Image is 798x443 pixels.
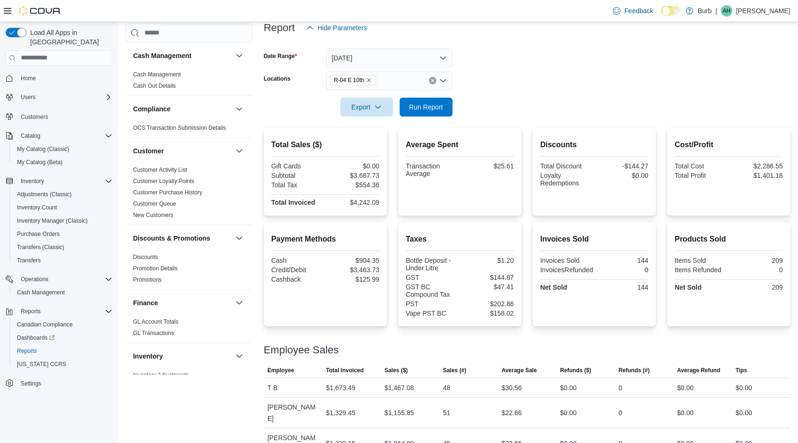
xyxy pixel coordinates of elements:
[17,176,112,187] span: Inventory
[736,367,747,374] span: Tips
[439,77,447,84] button: Open list of options
[133,351,163,361] h3: Inventory
[2,91,116,104] button: Users
[126,316,252,343] div: Finance
[715,5,717,17] p: |
[2,175,116,188] button: Inventory
[736,382,752,393] div: $0.00
[13,287,68,298] a: Cash Management
[13,287,112,298] span: Cash Management
[17,130,44,142] button: Catalog
[13,228,64,240] a: Purchase Orders
[462,274,514,281] div: $144.87
[13,215,112,226] span: Inventory Manager (Classic)
[133,146,232,156] button: Customer
[234,351,245,362] button: Inventory
[133,189,202,196] span: Customer Purchase History
[596,162,648,170] div: -$144.27
[326,382,355,393] div: $1,673.49
[13,242,112,253] span: Transfers (Classic)
[13,319,76,330] a: Canadian Compliance
[560,382,577,393] div: $0.00
[302,18,371,37] button: Hide Parameters
[133,83,176,89] a: Cash Out Details
[17,378,45,389] a: Settings
[540,162,593,170] div: Total Discount
[17,306,44,317] button: Reports
[334,75,364,85] span: R-04 E 10th
[462,309,514,317] div: $158.02
[21,93,35,101] span: Users
[17,321,73,328] span: Canadian Compliance
[13,157,112,168] span: My Catalog (Beta)
[2,376,116,390] button: Settings
[540,234,648,245] h2: Invoices Sold
[17,217,88,225] span: Inventory Manager (Classic)
[326,49,453,67] button: [DATE]
[17,306,112,317] span: Reports
[133,125,226,131] a: OCS Transaction Submission Details
[385,367,408,374] span: Sales ($)
[13,143,112,155] span: My Catalog (Classic)
[560,367,591,374] span: Refunds ($)
[133,298,158,308] h3: Finance
[731,257,783,264] div: 209
[540,172,593,187] div: Loyalty Redemptions
[13,202,61,213] a: Inventory Count
[675,266,727,274] div: Items Refunded
[21,113,48,121] span: Customers
[21,276,49,283] span: Operations
[264,344,339,356] h3: Employee Sales
[736,5,790,17] p: [PERSON_NAME]
[429,77,437,84] button: Clear input
[13,319,112,330] span: Canadian Compliance
[133,234,232,243] button: Discounts & Promotions
[406,139,514,150] h2: Average Spent
[327,181,379,189] div: $554.36
[327,199,379,206] div: $4,242.09
[17,191,72,198] span: Adjustments (Classic)
[17,360,66,368] span: [US_STATE] CCRS
[133,318,178,325] a: GL Account Totals
[133,371,189,379] span: Inventory Adjustments
[17,176,48,187] button: Inventory
[17,159,63,166] span: My Catalog (Beta)
[540,266,593,274] div: InvoicesRefunded
[540,257,593,264] div: Invoices Sold
[271,266,324,274] div: Credit/Debit
[13,189,112,200] span: Adjustments (Classic)
[560,407,577,418] div: $0.00
[133,211,173,219] span: New Customers
[736,407,752,418] div: $0.00
[17,204,57,211] span: Inventory Count
[9,188,116,201] button: Adjustments (Classic)
[2,305,116,318] button: Reports
[133,71,181,78] span: Cash Management
[133,351,232,361] button: Inventory
[675,234,783,245] h2: Products Sold
[13,345,41,357] a: Reports
[619,367,650,374] span: Refunds (#)
[17,73,40,84] a: Home
[133,212,173,218] a: New Customers
[13,332,112,343] span: Dashboards
[133,146,164,156] h3: Customer
[19,6,61,16] img: Cova
[9,344,116,358] button: Reports
[133,254,158,260] a: Discounts
[731,266,783,274] div: 0
[17,230,60,238] span: Purchase Orders
[271,162,324,170] div: Gift Cards
[13,359,112,370] span: Washington CCRS
[13,255,44,266] a: Transfers
[9,331,116,344] a: Dashboards
[133,104,170,114] h3: Compliance
[271,276,324,283] div: Cashback
[9,286,116,299] button: Cash Management
[9,318,116,331] button: Canadian Compliance
[406,257,458,272] div: Bottle Deposit - Under Litre
[9,214,116,227] button: Inventory Manager (Classic)
[409,102,443,112] span: Run Report
[133,253,158,261] span: Discounts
